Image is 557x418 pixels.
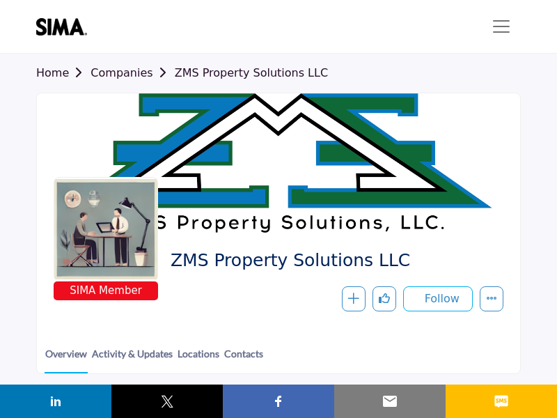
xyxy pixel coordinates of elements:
[36,66,91,79] a: Home
[372,286,396,311] button: Like
[45,346,88,373] a: Overview
[382,393,398,410] img: email sharing button
[482,13,521,40] button: Toggle navigation
[47,393,64,410] img: linkedin sharing button
[56,283,155,299] span: SIMA Member
[175,66,328,79] a: ZMS Property Solutions LLC
[91,66,174,79] a: Companies
[403,286,473,311] button: Follow
[270,393,287,410] img: facebook sharing button
[177,346,220,372] a: Locations
[36,18,94,36] img: site Logo
[493,393,510,410] img: sms sharing button
[171,249,493,272] span: ZMS Property Solutions LLC
[91,346,173,372] a: Activity & Updates
[159,393,175,410] img: twitter sharing button
[223,346,264,372] a: Contacts
[480,286,503,311] button: More details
